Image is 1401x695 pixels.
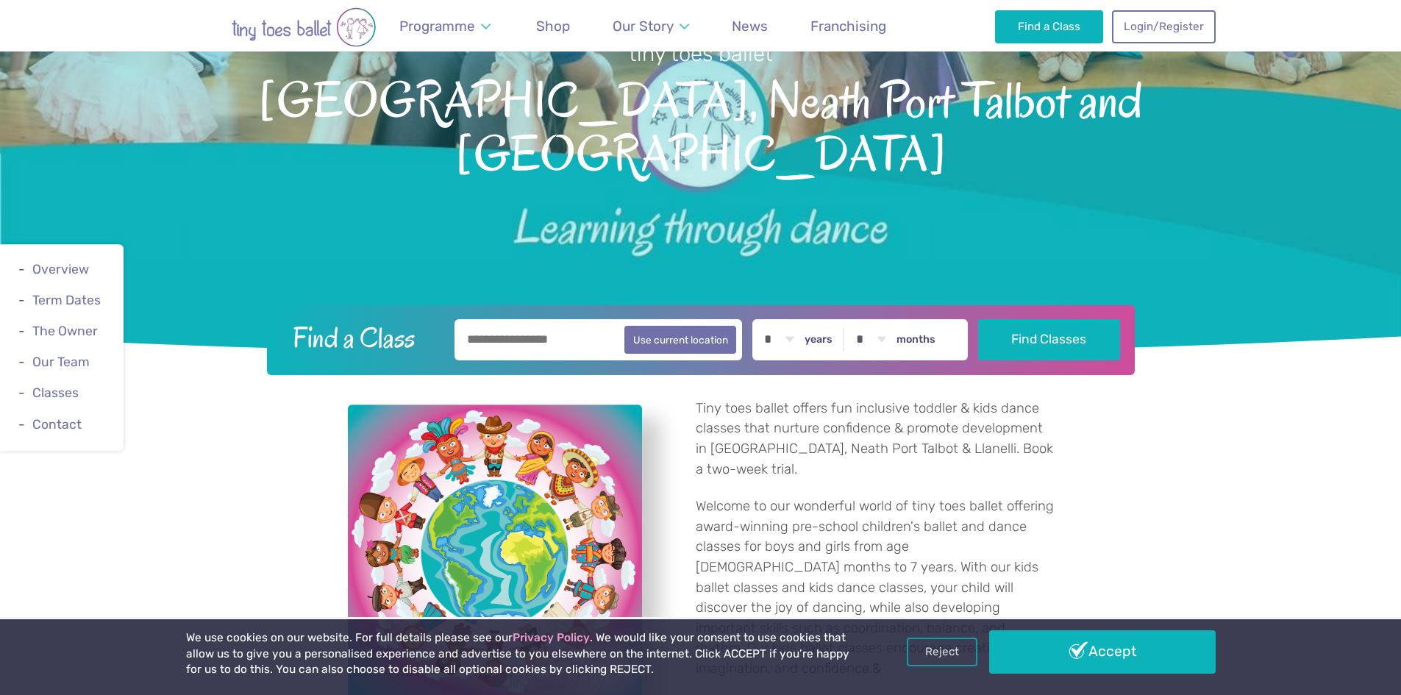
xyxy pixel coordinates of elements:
[32,262,89,277] a: Overview
[810,18,886,35] span: Franchising
[536,18,570,35] span: Shop
[805,333,833,346] label: years
[613,18,674,35] span: Our Story
[995,10,1103,43] a: Find a Class
[978,319,1120,360] button: Find Classes
[989,630,1216,673] a: Accept
[725,9,775,43] a: News
[1112,10,1215,43] a: Login/Register
[605,9,696,43] a: Our Story
[513,631,590,644] a: Privacy Policy
[281,319,444,356] h2: Find a Class
[186,7,421,47] img: tiny toes ballet
[624,326,737,354] button: Use current location
[696,496,1054,679] p: Welcome to our wonderful world of tiny toes ballet offering award-winning pre-school children's b...
[804,9,894,43] a: Franchising
[896,333,935,346] label: months
[26,68,1375,182] span: [GEOGRAPHIC_DATA], Neath Port Talbot and [GEOGRAPHIC_DATA]
[32,386,79,401] a: Classes
[32,293,101,307] a: Term Dates
[186,630,855,678] p: We use cookies on our website. For full details please see our . We would like your consent to us...
[393,9,498,43] a: Programme
[907,638,977,666] a: Reject
[399,18,475,35] span: Programme
[530,9,577,43] a: Shop
[696,399,1054,480] p: Tiny toes ballet offers fun inclusive toddler & kids dance classes that nurture confidence & prom...
[629,41,773,66] small: tiny toes ballet
[732,18,768,35] span: News
[32,417,82,432] a: Contact
[32,324,98,338] a: The Owner
[32,354,90,369] a: Our Team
